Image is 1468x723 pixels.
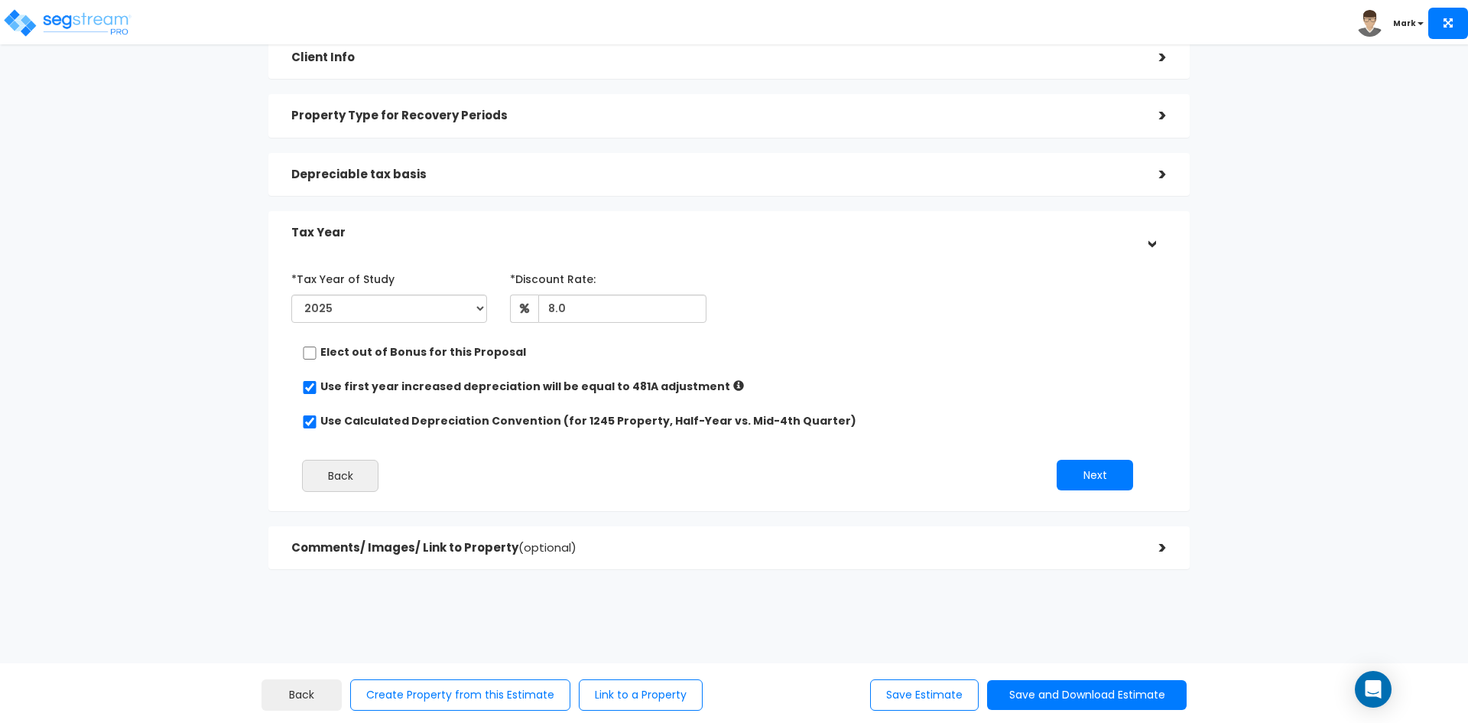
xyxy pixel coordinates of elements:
[291,109,1136,122] h5: Property Type for Recovery Periods
[261,679,342,711] button: Back
[1136,536,1167,560] div: >
[350,679,570,711] button: Create Property from this Estimate
[1139,218,1163,249] div: >
[870,679,979,711] button: Save Estimate
[518,539,576,555] span: (optional)
[320,413,856,428] label: Use Calculated Depreciation Convention (for 1245 Property, Half-Year vs. Mid-4th Quarter)
[1136,46,1167,70] div: >
[1057,460,1133,490] button: Next
[1355,671,1392,708] div: Open Intercom Messenger
[579,679,703,711] button: Link to a Property
[510,266,596,287] label: *Discount Rate:
[2,8,132,38] img: logo_pro_r.png
[320,344,526,360] label: Elect out of Bonus for this Proposal
[302,460,378,492] button: Back
[733,380,744,391] i: If checked: Increased depreciation = Aggregated Post-Study (up to Tax Year) – Prior Accumulated D...
[291,226,1136,239] h5: Tax Year
[291,542,1136,555] h5: Comments/ Images/ Link to Property
[987,680,1187,710] button: Save and Download Estimate
[1136,104,1167,128] div: >
[291,266,395,287] label: *Tax Year of Study
[1393,18,1416,29] b: Mark
[291,168,1136,181] h5: Depreciable tax basis
[320,379,730,394] label: Use first year increased depreciation will be equal to 481A adjustment
[1356,10,1383,37] img: avatar.png
[291,51,1136,64] h5: Client Info
[1136,163,1167,187] div: >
